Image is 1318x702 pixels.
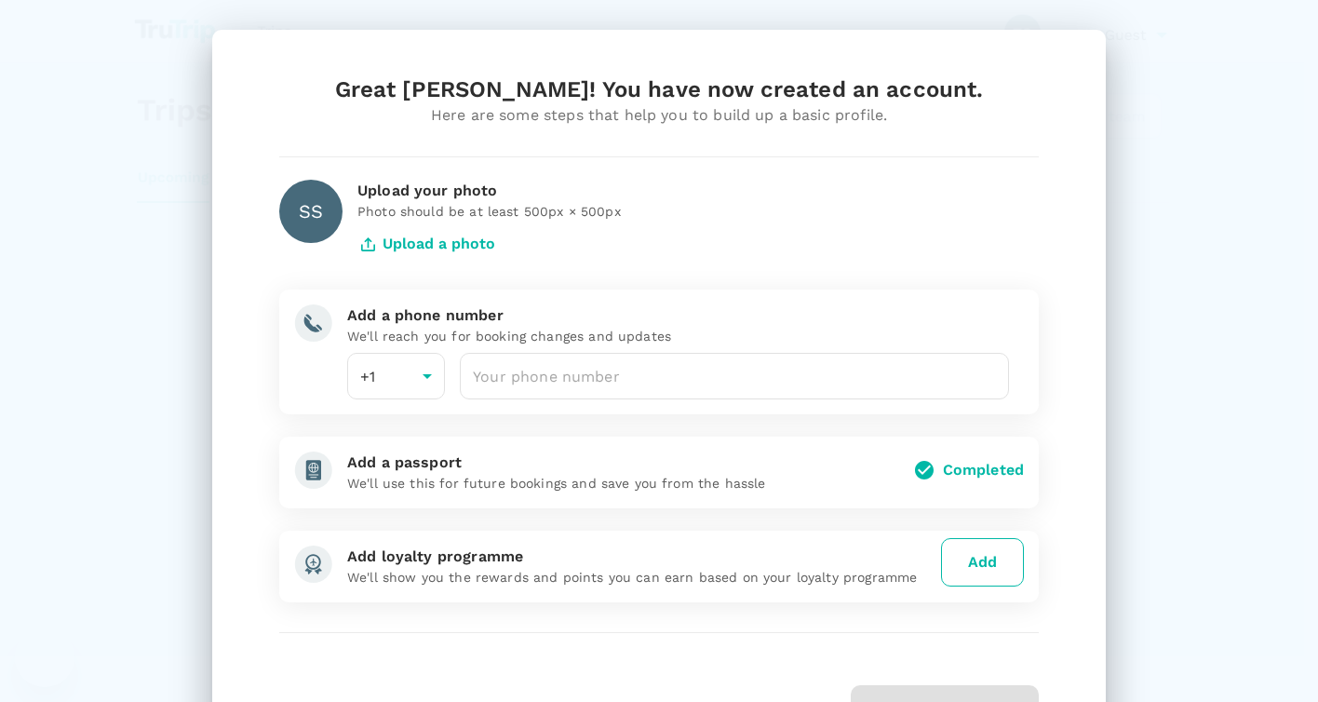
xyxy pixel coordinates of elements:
img: add-phone-number [294,304,332,342]
img: add-loyalty [294,546,332,583]
p: Photo should be at least 500px × 500px [357,202,1039,221]
div: Add loyalty programme [347,546,934,568]
button: Upload a photo [357,221,495,267]
span: +1 [360,368,375,385]
img: add-passport [294,452,332,489]
button: Add [941,538,1024,587]
input: Your phone number [460,353,1009,399]
div: Great [PERSON_NAME]! You have now created an account. [279,74,1039,104]
div: Completed [943,459,1024,481]
div: Upload your photo [357,180,1039,202]
div: +1 [347,353,445,399]
div: Here are some steps that help you to build up a basic profile. [279,104,1039,127]
div: SS [279,180,343,243]
div: Add a phone number [347,304,1009,327]
p: We'll reach you for booking changes and updates [347,327,1009,345]
p: We'll use this for future bookings and save you from the hassle [347,474,898,493]
div: Add a passport [347,452,898,474]
p: We'll show you the rewards and points you can earn based on your loyalty programme [347,568,934,587]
